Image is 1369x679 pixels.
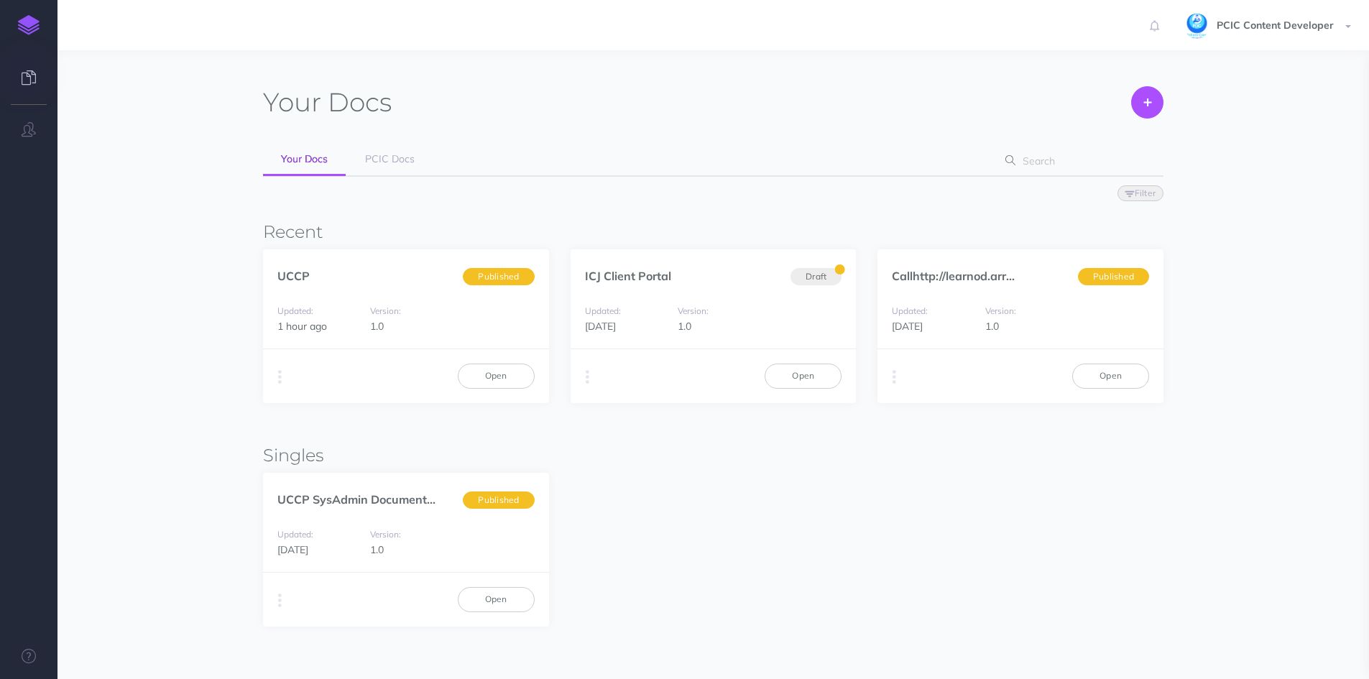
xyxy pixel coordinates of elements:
h3: Singles [263,446,1163,465]
img: dRQN1hrEG1J5t3n3qbq3RfHNZNloSxXOgySS45Hu.jpg [1184,14,1209,39]
small: Version: [370,305,401,316]
small: Updated: [277,529,313,540]
img: logo-mark.svg [18,15,40,35]
span: 1.0 [985,320,999,333]
small: Version: [985,305,1016,316]
i: More actions [586,367,589,387]
a: Your Docs [263,144,346,176]
small: Updated: [585,305,621,316]
a: PCIC Docs [347,144,433,175]
span: 1.0 [370,320,384,333]
i: More actions [278,367,282,387]
i: More actions [893,367,896,387]
a: Open [1072,364,1149,388]
span: 1.0 [678,320,691,333]
input: Search [1018,148,1141,174]
span: PCIC Docs [365,152,415,165]
a: Callhttp://learnod.arr... [892,269,1015,283]
a: UCCP [277,269,310,283]
span: 1 hour ago [277,320,327,333]
span: PCIC Content Developer [1209,19,1341,32]
a: Open [458,364,535,388]
small: Version: [370,529,401,540]
small: Updated: [892,305,928,316]
span: [DATE] [277,543,308,556]
h1: Docs [263,86,392,119]
a: UCCP SysAdmin Document... [277,492,435,507]
span: Your [263,86,321,118]
span: Your Docs [281,152,328,165]
a: ICJ Client Portal [585,269,671,283]
small: Updated: [277,305,313,316]
a: Open [765,364,842,388]
span: [DATE] [585,320,616,333]
a: Open [458,587,535,611]
button: Filter [1117,185,1163,201]
small: Version: [678,305,709,316]
span: [DATE] [892,320,923,333]
h3: Recent [263,223,1163,241]
span: 1.0 [370,543,384,556]
i: More actions [278,591,282,611]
